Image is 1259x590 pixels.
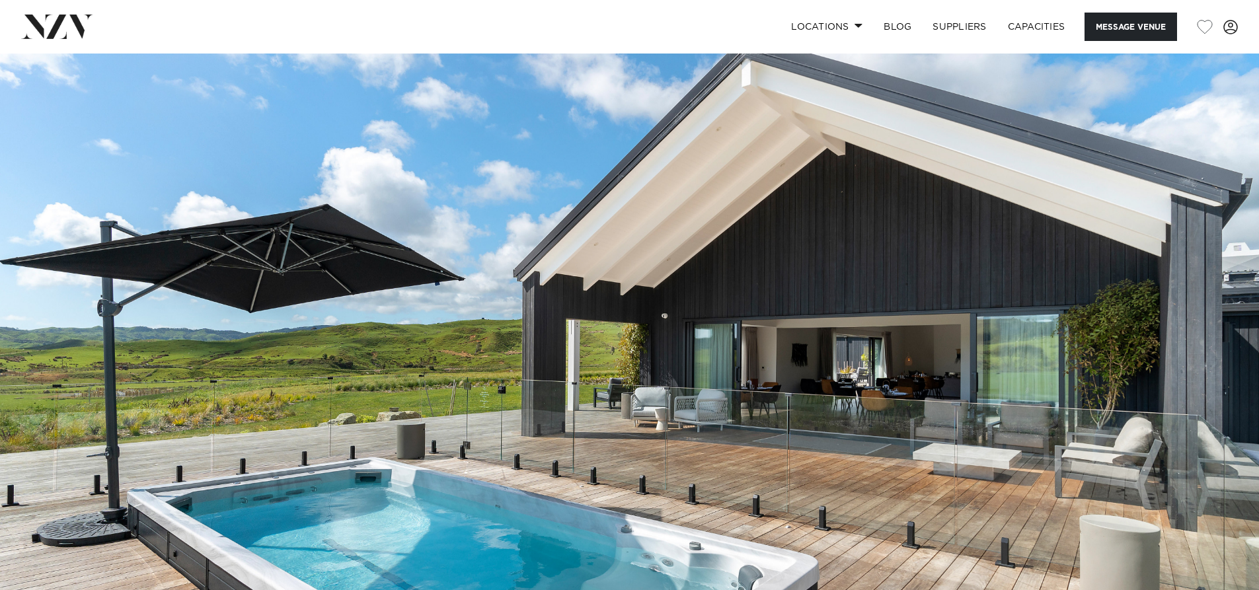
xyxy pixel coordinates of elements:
a: BLOG [873,13,922,41]
a: Locations [781,13,873,41]
button: Message Venue [1085,13,1177,41]
a: SUPPLIERS [922,13,997,41]
img: nzv-logo.png [21,15,93,38]
a: Capacities [997,13,1076,41]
